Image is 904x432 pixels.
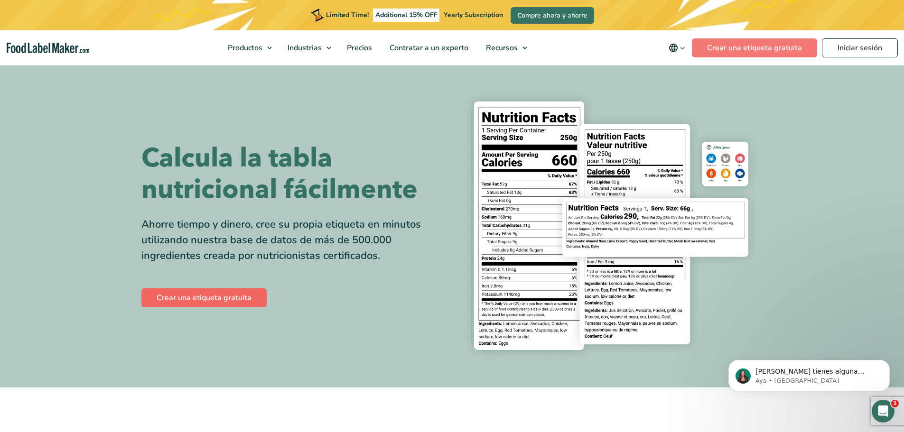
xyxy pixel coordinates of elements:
span: Productos [225,43,263,53]
h1: Calcula la tabla nutricional fácilmente [141,143,445,205]
span: Limited Time! [326,10,369,19]
a: Productos [219,30,277,65]
iframe: Intercom live chat [872,400,895,423]
a: Iniciar sesión [822,38,898,57]
a: Industrias [279,30,336,65]
iframe: Intercom notifications mensaje [714,340,904,406]
a: Compre ahora y ahorre [511,7,594,24]
span: 1 [891,400,899,407]
span: Precios [344,43,373,53]
a: Crear una etiqueta gratuita [141,288,267,307]
div: Ahorre tiempo y dinero, cree su propia etiqueta en minutos utilizando nuestra base de datos de má... [141,217,445,264]
span: Industrias [285,43,323,53]
a: Recursos [477,30,532,65]
span: Additional 15% OFF [373,9,440,22]
a: Crear una etiqueta gratuita [692,38,817,57]
span: Yearly Subscription [444,10,503,19]
span: Contratar a un experto [387,43,469,53]
a: Contratar a un experto [381,30,475,65]
span: Recursos [483,43,519,53]
a: Precios [338,30,379,65]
